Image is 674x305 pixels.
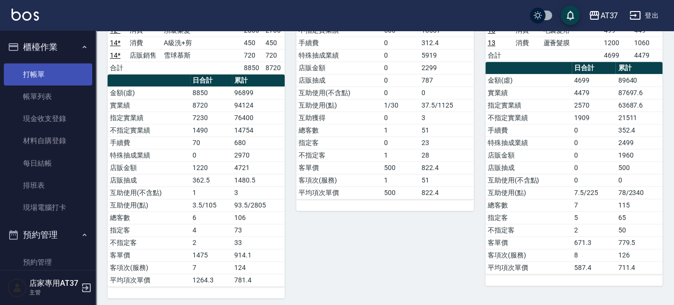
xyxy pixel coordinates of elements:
[108,174,190,186] td: 店販抽成
[296,37,381,49] td: 手續費
[232,249,285,261] td: 914.1
[241,61,263,74] td: 8850
[190,124,232,136] td: 1490
[485,249,572,261] td: 客項次(服務)
[382,111,419,124] td: 0
[572,199,615,211] td: 7
[108,86,190,99] td: 金額(虛)
[296,124,381,136] td: 總客數
[232,161,285,174] td: 4721
[8,278,27,297] img: Person
[485,111,572,124] td: 不指定實業績
[419,186,474,199] td: 822.4
[382,124,419,136] td: 1
[485,186,572,199] td: 互助使用(點)
[541,37,601,49] td: 蘆薈髮膜
[485,224,572,236] td: 不指定客
[615,124,662,136] td: 352.4
[419,174,474,186] td: 51
[232,261,285,274] td: 124
[382,161,419,174] td: 500
[263,49,285,61] td: 720
[382,86,419,99] td: 0
[232,211,285,224] td: 106
[615,161,662,174] td: 500
[419,99,474,111] td: 37.5/1125
[4,108,92,130] a: 現金收支登錄
[419,61,474,74] td: 2299
[626,7,662,24] button: 登出
[108,161,190,174] td: 店販金額
[419,161,474,174] td: 822.4
[108,261,190,274] td: 客項次(服務)
[601,49,632,61] td: 4699
[29,279,78,288] h5: 店家專用AT37
[382,61,419,74] td: 0
[296,149,381,161] td: 不指定客
[572,186,615,199] td: 7.5/225
[485,261,572,274] td: 平均項次單價
[4,85,92,108] a: 帳單列表
[161,49,241,61] td: 雪球慕斯
[485,236,572,249] td: 客單價
[241,49,263,61] td: 720
[127,37,161,49] td: 消費
[382,186,419,199] td: 500
[615,211,662,224] td: 65
[232,99,285,111] td: 94124
[615,99,662,111] td: 63687.6
[572,224,615,236] td: 2
[296,136,381,149] td: 指定客
[615,174,662,186] td: 0
[296,186,381,199] td: 平均項次單價
[108,74,285,287] table: a dense table
[232,224,285,236] td: 73
[190,86,232,99] td: 8850
[232,274,285,286] td: 781.4
[296,49,381,61] td: 特殊抽成業績
[4,35,92,60] button: 櫃檯作業
[572,149,615,161] td: 0
[419,74,474,86] td: 787
[615,62,662,74] th: 累計
[190,136,232,149] td: 70
[513,37,541,49] td: 消費
[190,274,232,286] td: 1264.3
[4,251,92,273] a: 預約管理
[108,186,190,199] td: 互助使用(不含點)
[108,249,190,261] td: 客單價
[108,211,190,224] td: 總客數
[632,49,662,61] td: 4479
[600,10,618,22] div: AT37
[485,199,572,211] td: 總客數
[232,236,285,249] td: 33
[190,161,232,174] td: 1220
[108,99,190,111] td: 實業績
[572,249,615,261] td: 8
[572,211,615,224] td: 5
[615,224,662,236] td: 50
[382,136,419,149] td: 0
[108,149,190,161] td: 特殊抽成業績
[232,186,285,199] td: 3
[485,174,572,186] td: 互助使用(不含點)
[615,86,662,99] td: 87697.6
[615,261,662,274] td: 711.4
[485,99,572,111] td: 指定實業績
[488,26,495,34] a: 13
[382,74,419,86] td: 0
[572,261,615,274] td: 587.4
[232,124,285,136] td: 14754
[12,9,39,21] img: Logo
[561,6,580,25] button: save
[263,61,285,74] td: 8720
[615,236,662,249] td: 779.5
[127,49,161,61] td: 店販銷售
[488,39,495,47] a: 13
[29,288,78,297] p: 主管
[419,86,474,99] td: 0
[382,149,419,161] td: 1
[296,61,381,74] td: 店販金額
[382,99,419,111] td: 1/30
[615,149,662,161] td: 1960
